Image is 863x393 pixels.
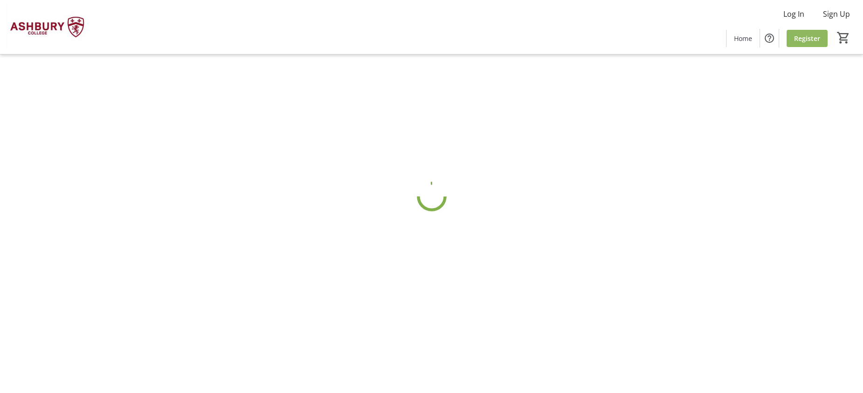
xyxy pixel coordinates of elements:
a: Home [727,30,760,47]
button: Cart [835,29,852,46]
span: Sign Up [823,8,850,20]
span: Register [794,34,820,43]
button: Sign Up [815,7,857,21]
button: Log In [776,7,812,21]
a: Register [787,30,828,47]
span: Log In [783,8,804,20]
button: Help [760,29,779,47]
img: Ashbury College's Logo [6,4,88,50]
span: Home [734,34,752,43]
